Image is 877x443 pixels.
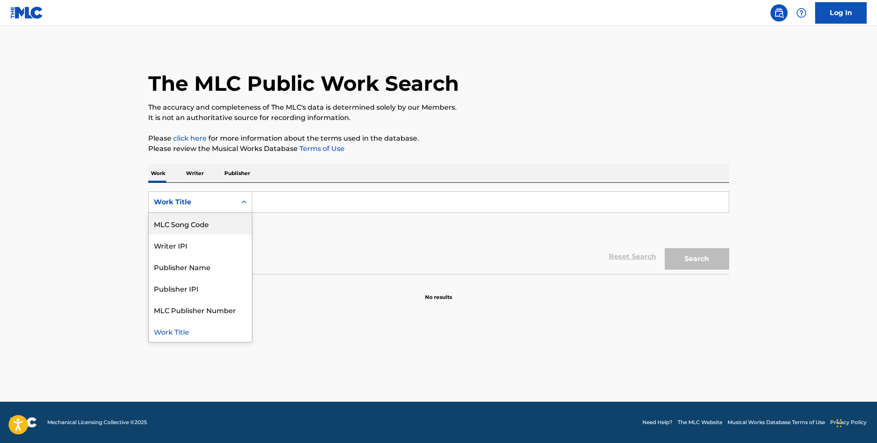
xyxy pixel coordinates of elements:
[10,6,43,19] img: MLC Logo
[183,164,206,182] p: Writer
[149,256,252,277] div: Publisher Name
[149,320,252,342] div: Work Title
[149,213,252,234] div: MLC Song Code
[149,299,252,320] div: MLC Publisher Number
[222,164,253,182] p: Publisher
[148,191,729,274] form: Search Form
[149,277,252,299] div: Publisher IPI
[830,418,867,426] a: Privacy Policy
[834,402,877,443] iframe: Chat Widget
[148,102,729,113] p: The accuracy and completeness of The MLC's data is determined solely by our Members.
[10,417,37,428] img: logo
[148,133,729,144] p: Please for more information about the terms used in the database.
[770,4,788,22] a: Public Search
[642,418,672,426] a: Need Help?
[793,4,810,22] div: Help
[149,234,252,256] div: Writer IPI
[815,2,867,24] a: Log In
[148,71,459,96] h1: The MLC Public Work Search
[154,197,231,207] div: Work Title
[774,8,784,18] img: search
[678,418,722,426] a: The MLC Website
[425,283,452,301] p: No results
[148,144,729,154] p: Please review the Musical Works Database
[148,113,729,123] p: It is not an authoritative source for recording information.
[298,145,345,153] a: Terms of Use
[727,418,825,426] a: Musical Works Database Terms of Use
[148,164,168,182] p: Work
[837,410,842,436] div: Drag
[47,418,147,426] span: Mechanical Licensing Collective © 2025
[796,8,807,18] img: help
[173,134,207,142] a: click here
